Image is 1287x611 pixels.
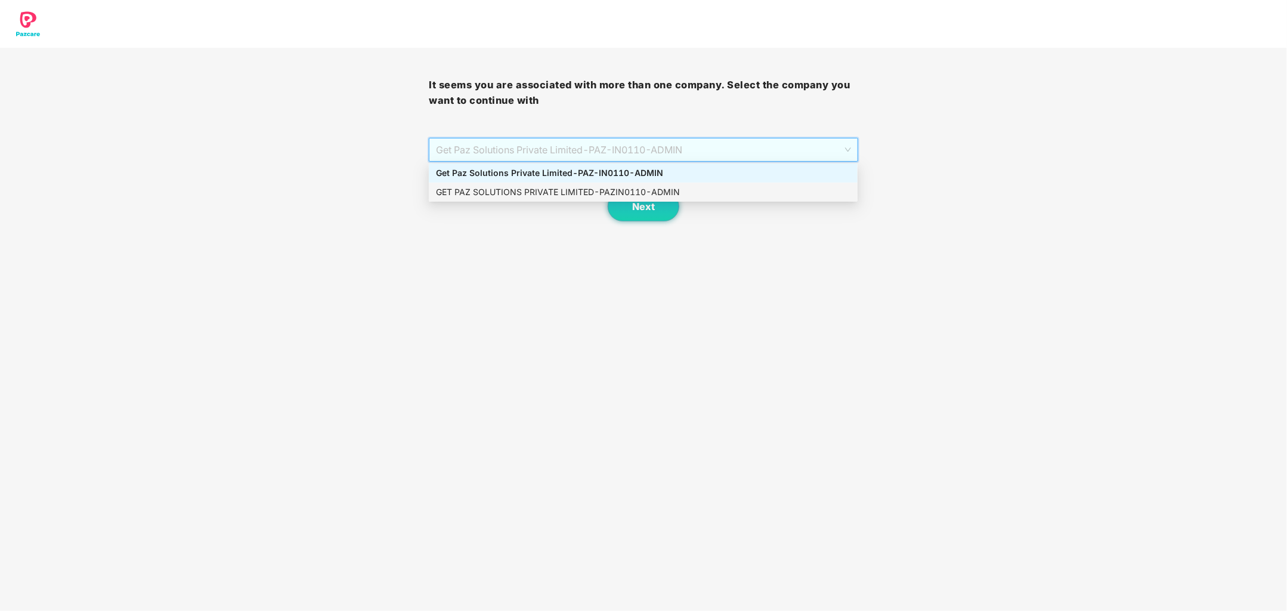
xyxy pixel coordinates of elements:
span: Next [632,201,655,212]
button: Next [608,192,679,221]
div: Get Paz Solutions Private Limited - PAZ-IN0110 - ADMIN [436,166,850,180]
h3: It seems you are associated with more than one company. Select the company you want to continue with [429,78,858,108]
span: Get Paz Solutions Private Limited - PAZ-IN0110 - ADMIN [436,138,850,161]
div: GET PAZ SOLUTIONS PRIVATE LIMITED - PAZIN0110 - ADMIN [436,186,850,199]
